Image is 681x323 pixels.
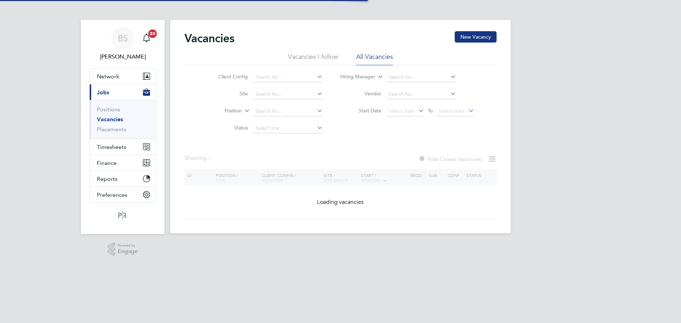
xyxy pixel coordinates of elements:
h2: Vacancies [184,31,234,45]
button: Reports [90,171,156,186]
li: All Vacancies [356,52,393,65]
span: To [426,106,435,115]
span: Network [97,73,119,80]
label: Start Date [340,107,381,114]
input: Search for... [386,72,456,82]
a: Powered byEngage [108,243,138,256]
a: Go to home page [89,210,156,221]
span: Engage [118,249,138,255]
span: Select date [439,108,464,114]
a: Positions [97,106,120,113]
div: Jobs [90,100,156,139]
span: Select date [389,108,414,114]
span: Reports [97,176,117,182]
button: Finance [90,155,156,171]
button: Timesheets [90,139,156,155]
span: ... [206,155,211,162]
li: Vacancies I follow [288,52,338,65]
label: Client Config [207,73,248,80]
input: Search for... [253,72,323,82]
label: Status [207,124,248,131]
button: Preferences [90,187,156,202]
span: Powered by [118,243,138,249]
label: Site [207,90,248,97]
span: 20 [148,29,157,38]
a: BS[PERSON_NAME] [89,27,156,61]
span: Jobs [97,89,109,96]
button: Network [90,68,156,84]
input: Search for... [253,89,323,99]
div: Showing [184,155,212,162]
span: Finance [97,160,117,166]
a: 20 [139,27,154,50]
span: Beth Seddon [89,52,156,61]
span: Preferences [97,191,127,198]
span: BS [118,34,128,43]
input: Search for... [386,89,456,99]
span: Timesheets [97,144,126,150]
nav: Main navigation [81,20,165,234]
label: Hide Closed Vacancies [419,156,481,162]
label: Position [201,107,242,115]
a: Vacancies [97,116,123,123]
button: New Vacancy [455,31,497,43]
a: Placements [97,126,126,133]
label: Hiring Manager [334,73,375,80]
label: Vendor [340,90,381,97]
img: psrsolutions-logo-retina.png [116,210,129,221]
button: Jobs [90,84,156,100]
input: Select one [253,123,323,133]
input: Search for... [253,106,323,116]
